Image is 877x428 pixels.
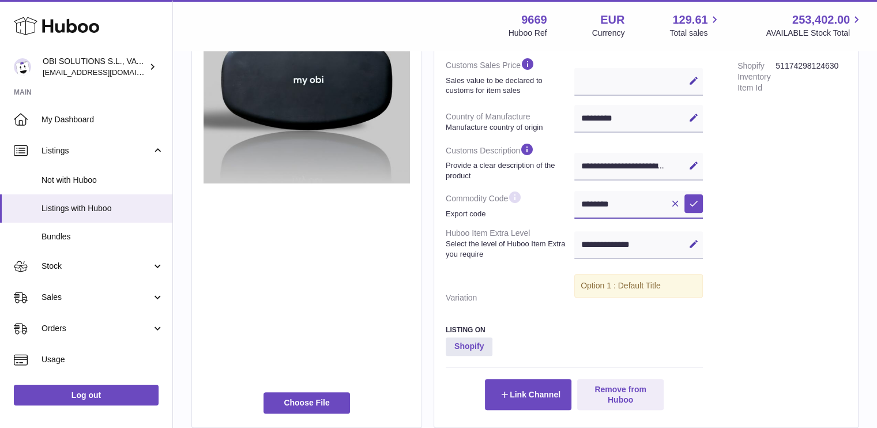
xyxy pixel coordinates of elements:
[592,28,625,39] div: Currency
[42,323,152,334] span: Orders
[446,160,571,181] strong: Provide a clear description of the product
[509,28,547,39] div: Huboo Ref
[42,114,164,125] span: My Dashboard
[446,337,492,356] strong: Shopify
[42,203,164,214] span: Listings with Huboo
[669,12,721,39] a: 129.61 Total sales
[446,76,571,96] strong: Sales value to be declared to customs for item sales
[669,28,721,39] span: Total sales
[446,52,574,100] dt: Customs Sales Price
[574,274,703,298] div: Option 1 : Default Title
[446,137,574,185] dt: Customs Description
[446,185,574,223] dt: Commodity Code
[766,12,863,39] a: 253,402.00 AVAILABLE Stock Total
[43,67,170,77] span: [EMAIL_ADDRESS][DOMAIN_NAME]
[14,58,31,76] img: hello@myobistore.com
[42,231,164,242] span: Bundles
[446,122,571,133] strong: Manufacture country of origin
[446,288,574,308] dt: Variation
[42,145,152,156] span: Listings
[776,56,846,98] dd: 51174298124630
[577,379,664,410] button: Remove from Huboo
[264,392,350,413] span: Choose File
[446,209,571,219] strong: Export code
[485,379,571,410] button: Link Channel
[521,12,547,28] strong: 9669
[446,325,703,335] h3: Listing On
[672,12,707,28] span: 129.61
[446,223,574,264] dt: Huboo Item Extra Level
[737,56,776,98] dt: Shopify Inventory Item Id
[766,28,863,39] span: AVAILABLE Stock Total
[792,12,850,28] span: 253,402.00
[43,56,146,78] div: OBI SOLUTIONS S.L., VAT: B70911078
[446,107,574,137] dt: Country of Manufacture
[14,385,159,406] a: Log out
[446,239,571,259] strong: Select the level of Huboo Item Extra you require
[42,354,164,365] span: Usage
[42,292,152,303] span: Sales
[42,175,164,186] span: Not with Huboo
[600,12,624,28] strong: EUR
[42,261,152,272] span: Stock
